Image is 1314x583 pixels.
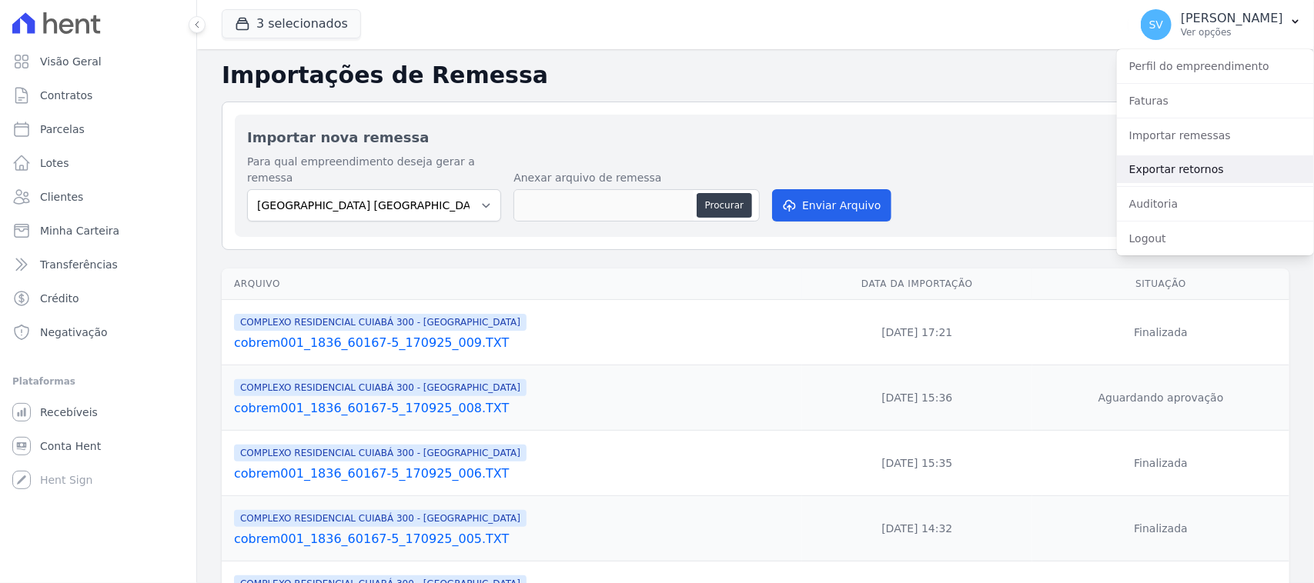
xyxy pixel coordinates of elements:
[802,268,1033,300] th: Data da Importação
[6,46,190,77] a: Visão Geral
[802,300,1033,365] td: [DATE] 17:21
[1032,300,1289,365] td: Finalizada
[1117,190,1314,218] a: Auditoria
[1128,3,1314,46] button: SV [PERSON_NAME] Ver opções
[802,431,1033,496] td: [DATE] 15:35
[40,54,102,69] span: Visão Geral
[222,268,802,300] th: Arquivo
[6,431,190,461] a: Conta Hent
[234,465,796,483] a: cobrem001_1836_60167-5_170925_006.TXT
[6,114,190,145] a: Parcelas
[40,325,108,340] span: Negativação
[6,80,190,111] a: Contratos
[697,193,752,218] button: Procurar
[1032,268,1289,300] th: Situação
[40,155,69,171] span: Lotes
[1117,52,1314,80] a: Perfil do empreendimento
[40,223,119,238] span: Minha Carteira
[1032,431,1289,496] td: Finalizada
[1117,87,1314,115] a: Faturas
[6,283,190,314] a: Crédito
[1181,11,1283,26] p: [PERSON_NAME]
[1181,26,1283,38] p: Ver opções
[6,182,190,212] a: Clientes
[234,314,527,331] span: COMPLEXO RESIDENCIAL CUIABÁ 300 - [GEOGRAPHIC_DATA]
[234,510,527,527] span: COMPLEXO RESIDENCIAL CUIABÁ 300 - [GEOGRAPHIC_DATA]
[234,399,796,418] a: cobrem001_1836_60167-5_170925_008.TXT
[1032,365,1289,431] td: Aguardando aprovação
[247,154,501,186] label: Para qual empreendimento deseja gerar a remessa
[802,496,1033,561] td: [DATE] 14:32
[802,365,1033,431] td: [DATE] 15:36
[40,88,92,103] span: Contratos
[40,438,101,454] span: Conta Hent
[12,372,184,391] div: Plataformas
[1117,155,1314,183] a: Exportar retornos
[1032,496,1289,561] td: Finalizada
[6,215,190,246] a: Minha Carteira
[234,334,796,352] a: cobrem001_1836_60167-5_170925_009.TXT
[1149,19,1163,30] span: SV
[6,148,190,178] a: Lotes
[513,170,760,186] label: Anexar arquivo de remessa
[222,62,1289,89] h2: Importações de Remessa
[40,189,83,205] span: Clientes
[40,122,85,137] span: Parcelas
[247,127,1264,148] h2: Importar nova remessa
[772,189,891,222] button: Enviar Arquivo
[234,379,527,396] span: COMPLEXO RESIDENCIAL CUIABÁ 300 - [GEOGRAPHIC_DATA]
[40,257,118,272] span: Transferências
[6,249,190,280] a: Transferências
[6,317,190,348] a: Negativação
[234,445,527,461] span: COMPLEXO RESIDENCIAL CUIABÁ 300 - [GEOGRAPHIC_DATA]
[234,530,796,548] a: cobrem001_1836_60167-5_170925_005.TXT
[222,9,361,38] button: 3 selecionados
[1117,225,1314,252] a: Logout
[40,405,98,420] span: Recebíveis
[40,291,79,306] span: Crédito
[6,397,190,428] a: Recebíveis
[1117,122,1314,149] a: Importar remessas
